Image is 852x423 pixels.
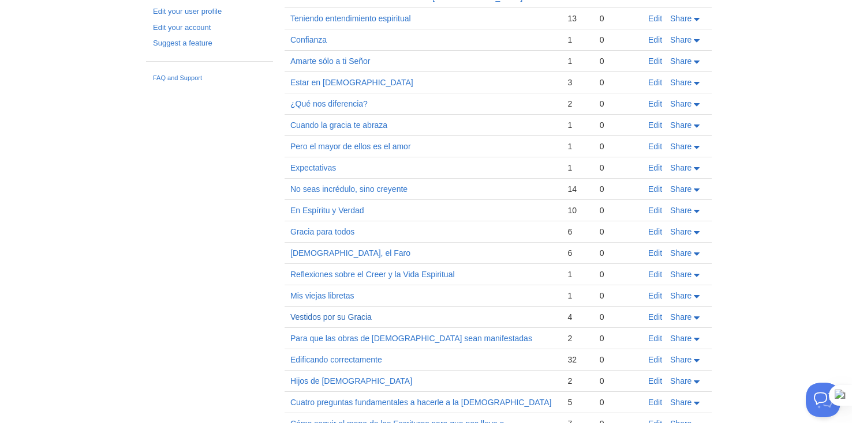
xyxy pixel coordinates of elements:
a: Pero el mayor de ellos es el amor [290,142,411,151]
div: 1 [567,290,588,301]
div: 0 [600,397,637,407]
div: 2 [567,99,588,109]
a: Mis viejas libretas [290,291,354,300]
a: Edificando correctamente [290,355,382,364]
a: Edit [648,248,662,258]
div: 6 [567,226,588,237]
div: 0 [600,312,637,322]
div: 0 [600,77,637,88]
div: 1 [567,269,588,280]
a: Expectativas [290,163,336,172]
span: Share [670,206,692,215]
div: 2 [567,333,588,343]
span: Share [670,291,692,300]
span: Share [670,184,692,194]
span: Share [670,248,692,258]
div: 1 [567,35,588,45]
div: 0 [600,248,637,258]
a: Gracia para todos [290,227,354,236]
a: Teniendo entendimiento espiritual [290,14,411,23]
div: 0 [600,376,637,386]
div: 2 [567,376,588,386]
a: Edit [648,78,662,87]
span: Share [670,35,692,44]
span: Share [670,398,692,407]
div: 0 [600,226,637,237]
div: 0 [600,13,637,24]
a: Estar en [DEMOGRAPHIC_DATA] [290,78,413,87]
span: Share [670,120,692,130]
span: Share [670,163,692,172]
div: 1 [567,163,588,173]
span: Share [670,142,692,151]
a: Reflexiones sobre el Creer y la Vida Espiritual [290,270,455,279]
div: 1 [567,141,588,152]
div: 0 [600,163,637,173]
a: Edit [648,184,662,194]
a: Edit [648,398,662,407]
iframe: Help Scout Beacon - Open [806,383,840,417]
a: Vestidos por su Gracia [290,312,372,322]
div: 0 [600,290,637,301]
div: 0 [600,56,637,66]
div: 13 [567,13,588,24]
a: En Espíritu y Verdad [290,206,364,215]
a: Edit [648,142,662,151]
div: 0 [600,205,637,216]
a: Edit [648,163,662,172]
a: Edit [648,99,662,108]
a: Edit [648,120,662,130]
div: 0 [600,141,637,152]
a: ¿Qué nos diferencia? [290,99,368,108]
a: Edit [648,14,662,23]
span: Share [670,227,692,236]
div: 0 [600,269,637,280]
a: Hijos de [DEMOGRAPHIC_DATA] [290,376,412,386]
a: Edit your user profile [153,6,266,18]
div: 0 [600,184,637,194]
a: Edit [648,270,662,279]
span: Share [670,355,692,364]
span: Share [670,78,692,87]
a: Suggest a feature [153,37,266,50]
a: Para que las obras de [DEMOGRAPHIC_DATA] sean manifestadas [290,334,532,343]
div: 0 [600,333,637,343]
div: 10 [567,205,588,216]
a: Edit [648,35,662,44]
div: 0 [600,354,637,365]
a: Cuando la gracia te abraza [290,120,387,130]
span: Share [670,334,692,343]
a: Edit your account [153,22,266,34]
div: 4 [567,312,588,322]
span: Share [670,376,692,386]
a: Edit [648,206,662,215]
div: 14 [567,184,588,194]
div: 6 [567,248,588,258]
a: Edit [648,227,662,236]
span: Share [670,312,692,322]
div: 1 [567,120,588,130]
a: Edit [648,312,662,322]
a: Amarte sólo a ti Señor [290,56,371,66]
div: 3 [567,77,588,88]
div: 0 [600,35,637,45]
span: Share [670,270,692,279]
div: 0 [600,120,637,130]
div: 32 [567,354,588,365]
span: Share [670,99,692,108]
span: Share [670,14,692,23]
a: Edit [648,291,662,300]
a: Cuatro preguntas fundamentales a hacerle a la [DEMOGRAPHIC_DATA] [290,398,551,407]
div: 0 [600,99,637,109]
a: Edit [648,56,662,66]
a: [DEMOGRAPHIC_DATA], el Faro [290,248,410,258]
div: 5 [567,397,588,407]
a: Edit [648,355,662,364]
a: Confianza [290,35,327,44]
div: 1 [567,56,588,66]
span: Share [670,56,692,66]
a: FAQ and Support [153,73,266,84]
a: No seas incrédulo, sino creyente [290,184,408,194]
a: Edit [648,334,662,343]
a: Edit [648,376,662,386]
